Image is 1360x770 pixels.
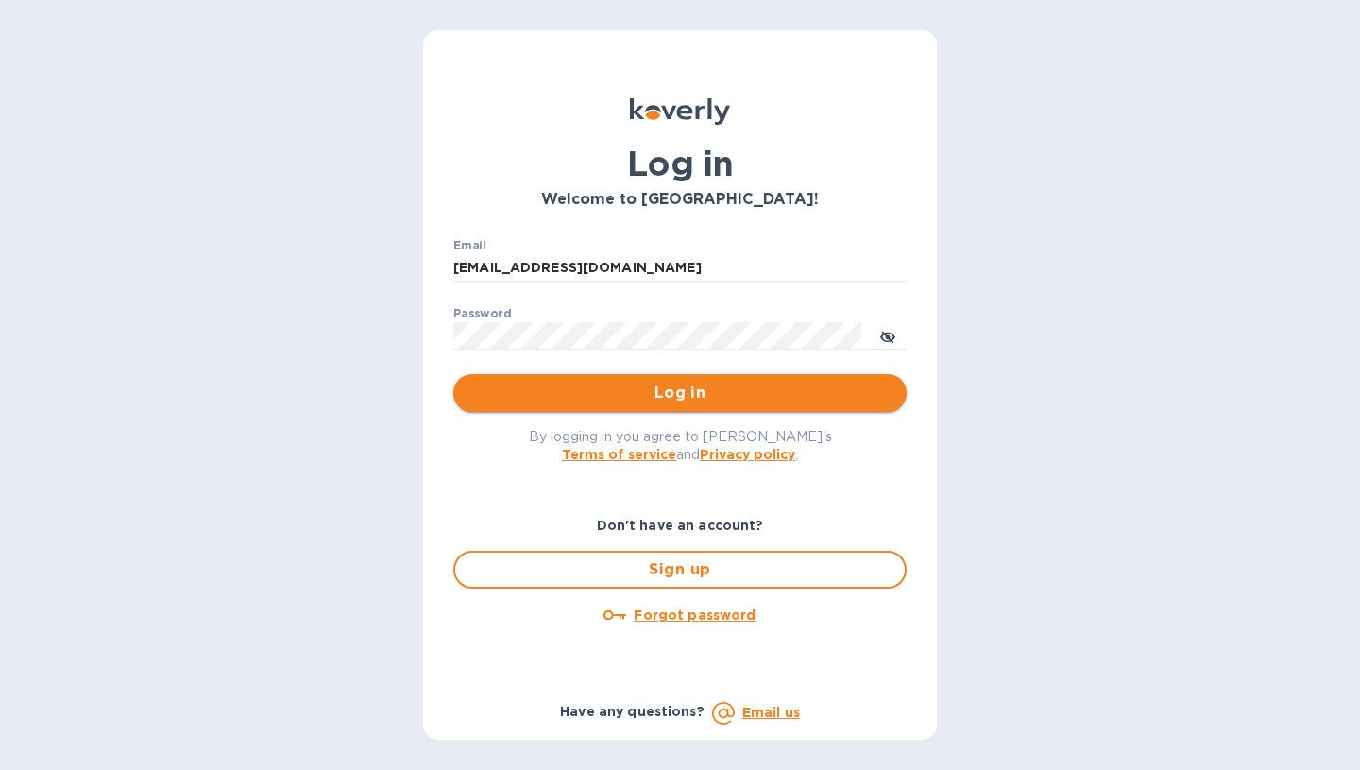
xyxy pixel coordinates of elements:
h3: Welcome to [GEOGRAPHIC_DATA]! [453,191,907,209]
button: toggle password visibility [869,317,907,354]
input: Enter email address [453,254,907,282]
label: Password [453,308,511,319]
button: Log in [453,374,907,412]
img: Koverly [630,98,730,125]
b: Have any questions? [560,704,705,719]
span: Log in [468,382,892,404]
span: Sign up [470,558,890,581]
a: Email us [742,705,800,720]
h1: Log in [453,144,907,183]
span: By logging in you agree to [PERSON_NAME]'s and . [529,429,832,462]
label: Email [453,240,486,251]
a: Privacy policy [700,447,795,462]
b: Don't have an account? [597,518,764,533]
button: Sign up [453,551,907,589]
a: Terms of service [562,447,676,462]
u: Forgot password [634,607,756,623]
